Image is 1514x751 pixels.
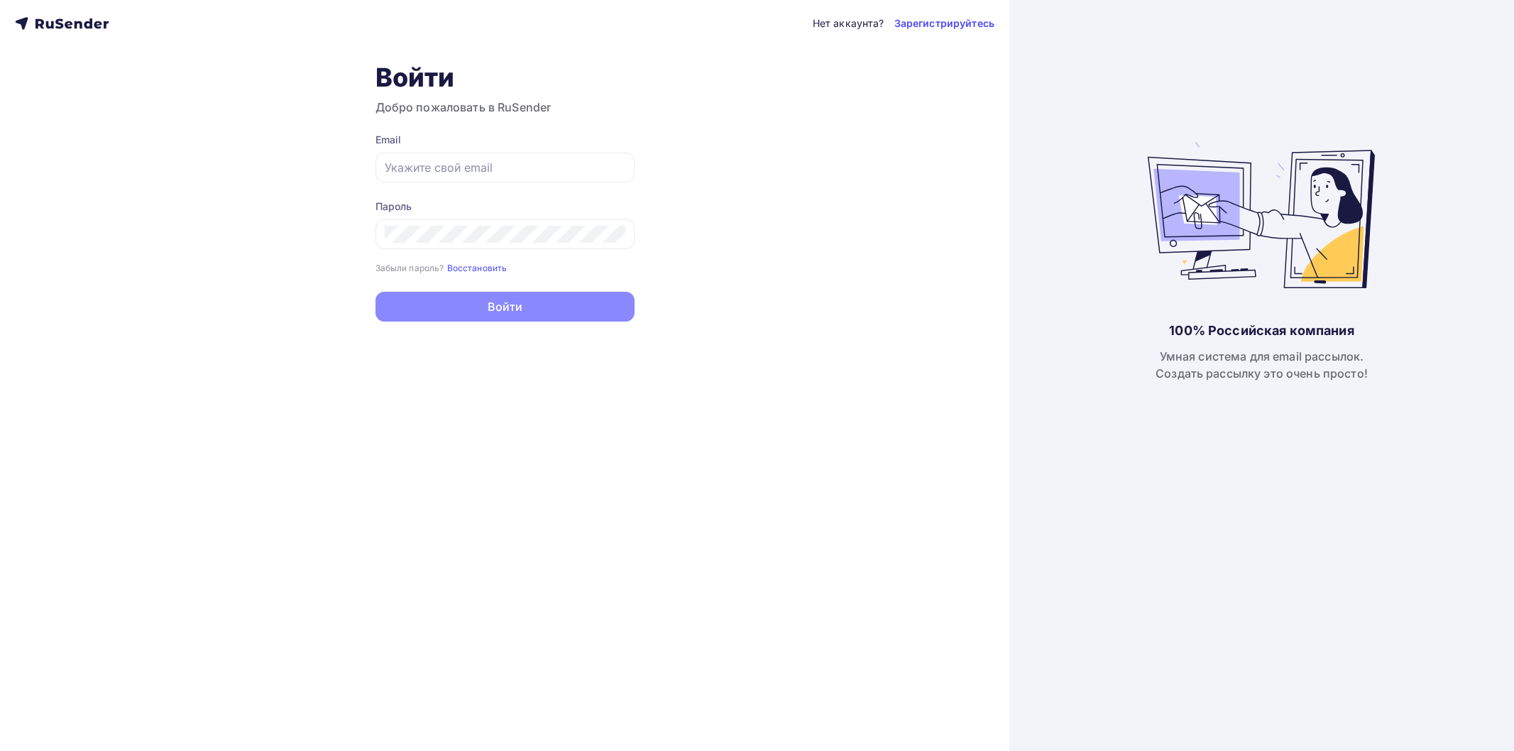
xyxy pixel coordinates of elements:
[385,159,625,176] input: Укажите свой email
[894,16,994,31] a: Зарегистрируйтесь
[447,263,508,273] small: Восстановить
[375,133,635,147] div: Email
[447,261,508,273] a: Восстановить
[1156,348,1368,382] div: Умная система для email рассылок. Создать рассылку это очень просто!
[1169,322,1354,339] div: 100% Российская компания
[813,16,884,31] div: Нет аккаунта?
[375,62,635,93] h1: Войти
[375,199,635,214] div: Пароль
[375,292,635,322] button: Войти
[375,263,444,273] small: Забыли пароль?
[375,99,635,116] h3: Добро пожаловать в RuSender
